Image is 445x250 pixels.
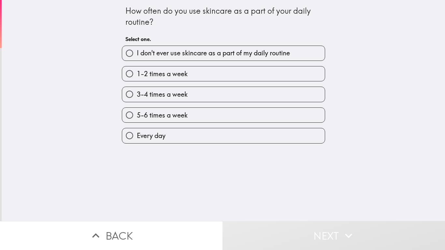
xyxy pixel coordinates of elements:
span: Every day [137,131,165,140]
span: 5-6 times a week [137,111,188,120]
span: 1-2 times a week [137,69,188,78]
button: Next [223,221,445,250]
div: How often do you use skincare as a part of your daily routine? [125,6,322,27]
span: I don't ever use skincare as a part of my daily routine [137,49,290,58]
span: 3-4 times a week [137,90,188,99]
button: 5-6 times a week [122,108,325,122]
button: I don't ever use skincare as a part of my daily routine [122,46,325,61]
button: Every day [122,128,325,143]
button: 1-2 times a week [122,66,325,81]
h6: Select one. [125,35,322,43]
button: 3-4 times a week [122,87,325,102]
